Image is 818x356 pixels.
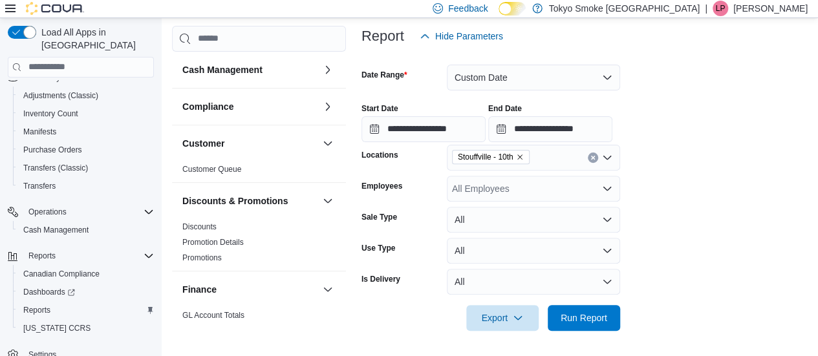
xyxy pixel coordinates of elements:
span: [US_STATE] CCRS [23,323,91,333]
a: Transfers (Classic) [18,160,93,176]
span: Reports [23,248,154,264]
span: Reports [18,302,154,318]
a: GL Account Totals [182,311,244,320]
a: Inventory Count [18,106,83,121]
span: Discounts [182,222,217,232]
button: Hide Parameters [414,23,508,49]
label: Date Range [361,70,407,80]
p: [PERSON_NAME] [733,1,808,16]
button: Open list of options [602,183,612,194]
span: Reports [28,251,56,261]
button: Finance [182,283,318,296]
input: Press the down key to open a popover containing a calendar. [361,116,486,142]
a: Transfers [18,178,61,194]
button: Export [466,305,539,331]
p: Tokyo Smoke [GEOGRAPHIC_DATA] [549,1,700,16]
a: Dashboards [13,283,159,301]
button: Discounts & Promotions [182,194,318,207]
button: All [447,238,620,264]
h3: Report [361,28,404,44]
button: Transfers (Classic) [13,159,159,177]
button: Reports [13,301,159,319]
span: Transfers (Classic) [18,160,154,176]
label: Is Delivery [361,274,400,284]
span: Purchase Orders [18,142,154,158]
a: Promotions [182,253,222,262]
span: Transfers [23,181,56,191]
label: Locations [361,150,398,160]
span: Canadian Compliance [18,266,154,282]
span: Run Report [561,311,607,324]
label: Use Type [361,243,395,253]
a: Adjustments (Classic) [18,88,103,103]
label: End Date [488,103,522,114]
a: Canadian Compliance [18,266,105,282]
h3: Compliance [182,100,233,113]
div: Customer [172,162,346,182]
span: Cash Management [18,222,154,238]
button: [US_STATE] CCRS [13,319,159,337]
button: Purchase Orders [13,141,159,159]
span: Export [474,305,531,331]
span: Purchase Orders [23,145,82,155]
span: Load All Apps in [GEOGRAPHIC_DATA] [36,26,154,52]
button: Operations [3,203,159,221]
button: Manifests [13,123,159,141]
span: LP [716,1,726,16]
span: Operations [23,204,154,220]
label: Employees [361,181,402,191]
h3: Customer [182,137,224,150]
span: Operations [28,207,67,217]
span: Dashboards [18,284,154,300]
input: Press the down key to open a popover containing a calendar. [488,116,612,142]
button: All [447,269,620,295]
span: Inventory Count [18,106,154,121]
div: Luke Persaud [713,1,728,16]
button: Transfers [13,177,159,195]
a: Dashboards [18,284,80,300]
button: Reports [3,247,159,265]
button: Custom Date [447,65,620,90]
span: Promotion Details [182,237,244,247]
span: Stouffville - 10th [458,151,513,163]
div: Finance [172,308,346,344]
button: Open list of options [602,152,612,163]
a: Manifests [18,124,61,140]
a: Reports [18,302,56,318]
span: Reports [23,305,50,315]
button: Cash Management [320,62,336,78]
button: Clear input [588,152,598,163]
a: Cash Management [18,222,94,238]
button: Finance [320,282,336,297]
label: Start Date [361,103,398,114]
button: Compliance [320,99,336,114]
span: Inventory Count [23,109,78,119]
span: Hide Parameters [435,30,503,43]
span: Feedback [448,2,488,15]
span: GL Account Totals [182,310,244,320]
span: Manifests [18,124,154,140]
button: Inventory Count [13,105,159,123]
button: Reports [23,248,61,264]
button: Customer [182,137,318,150]
button: Operations [23,204,72,220]
div: Discounts & Promotions [172,219,346,271]
a: Purchase Orders [18,142,87,158]
span: Stouffville - 10th [452,150,530,164]
h3: Finance [182,283,217,296]
button: Run Report [548,305,620,331]
button: Discounts & Promotions [320,193,336,209]
span: Adjustments (Classic) [18,88,154,103]
label: Sale Type [361,212,397,222]
a: [US_STATE] CCRS [18,320,96,336]
button: All [447,207,620,233]
span: Customer Queue [182,164,241,174]
span: Cash Management [23,225,89,235]
a: Customer Queue [182,165,241,174]
span: Washington CCRS [18,320,154,336]
span: Transfers (Classic) [23,163,88,173]
img: Cova [26,2,84,15]
h3: Cash Management [182,63,263,76]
